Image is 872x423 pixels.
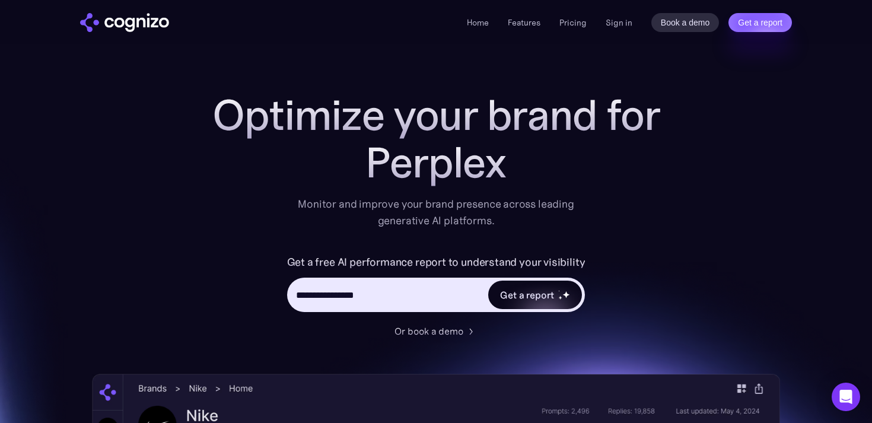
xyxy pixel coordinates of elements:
a: Book a demo [651,13,720,32]
div: Open Intercom Messenger [832,383,860,411]
label: Get a free AI performance report to understand your visibility [287,253,585,272]
div: Monitor and improve your brand presence across leading generative AI platforms. [290,196,582,229]
a: Get a reportstarstarstar [487,279,583,310]
div: Get a report [500,288,553,302]
a: Or book a demo [394,324,478,338]
img: star [562,291,570,298]
img: star [558,290,560,292]
form: Hero URL Input Form [287,253,585,318]
a: Home [467,17,489,28]
h1: Optimize your brand for [199,91,673,139]
div: Or book a demo [394,324,463,338]
a: Get a report [728,13,792,32]
a: home [80,13,169,32]
div: Perplex [199,139,673,186]
img: star [558,296,562,300]
a: Sign in [606,15,632,30]
a: Pricing [559,17,587,28]
img: cognizo logo [80,13,169,32]
a: Features [508,17,540,28]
